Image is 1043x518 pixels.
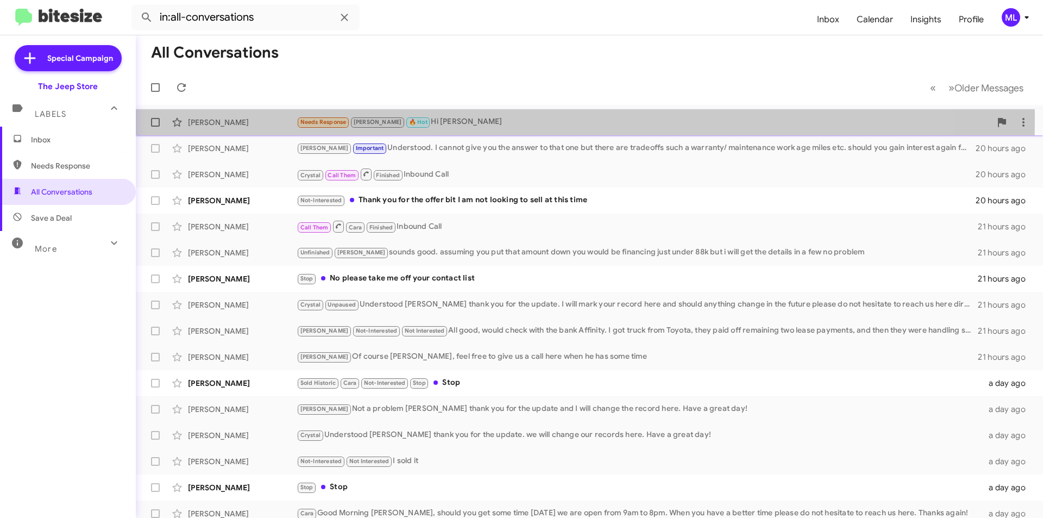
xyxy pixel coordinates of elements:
[369,224,393,231] span: Finished
[188,456,297,467] div: [PERSON_NAME]
[188,299,297,310] div: [PERSON_NAME]
[188,482,297,493] div: [PERSON_NAME]
[992,8,1031,27] button: ML
[848,4,902,35] a: Calendar
[923,77,943,99] button: Previous
[978,299,1034,310] div: 21 hours ago
[413,379,426,386] span: Stop
[47,53,113,64] span: Special Campaign
[297,455,982,467] div: I sold it
[35,244,57,254] span: More
[300,458,342,465] span: Not-Interested
[300,224,329,231] span: Call Them
[300,172,321,179] span: Crystal
[188,326,297,336] div: [PERSON_NAME]
[297,246,978,259] div: sounds good. assuming you put that amount down you would be financing just under 88k but i will g...
[31,213,72,223] span: Save a Deal
[31,186,92,197] span: All Conversations
[976,169,1034,180] div: 20 hours ago
[300,118,347,126] span: Needs Response
[978,221,1034,232] div: 21 hours ago
[188,169,297,180] div: [PERSON_NAME]
[188,404,297,415] div: [PERSON_NAME]
[297,220,978,233] div: Inbound Call
[15,45,122,71] a: Special Campaign
[300,484,313,491] span: Stop
[349,458,389,465] span: Not Interested
[131,4,360,30] input: Search
[188,273,297,284] div: [PERSON_NAME]
[1002,8,1020,27] div: ML
[328,172,356,179] span: Call Them
[188,221,297,232] div: [PERSON_NAME]
[978,352,1034,363] div: 21 hours ago
[300,249,330,256] span: Unfinished
[982,404,1034,415] div: a day ago
[328,301,356,308] span: Unpaused
[356,145,384,152] span: Important
[297,351,978,363] div: Of course [PERSON_NAME], feel free to give us a call here when he has some time
[31,160,123,171] span: Needs Response
[188,117,297,128] div: [PERSON_NAME]
[948,81,954,95] span: »
[188,430,297,441] div: [PERSON_NAME]
[976,195,1034,206] div: 20 hours ago
[978,326,1034,336] div: 21 hours ago
[356,327,398,334] span: Not-Interested
[297,481,982,494] div: Stop
[297,194,976,207] div: Thank you for the offer bit I am not looking to sell at this time
[38,81,98,92] div: The Jeep Store
[300,327,349,334] span: [PERSON_NAME]
[300,145,349,152] span: [PERSON_NAME]
[405,327,445,334] span: Not Interested
[950,4,992,35] a: Profile
[35,109,66,119] span: Labels
[978,273,1034,284] div: 21 hours ago
[376,172,400,179] span: Finished
[808,4,848,35] a: Inbox
[300,301,321,308] span: Crystal
[942,77,1030,99] button: Next
[297,298,978,311] div: Understood [PERSON_NAME] thank you for the update. I will mark your record here and should anythi...
[188,195,297,206] div: [PERSON_NAME]
[982,456,1034,467] div: a day ago
[151,44,279,61] h1: All Conversations
[297,272,978,285] div: No please take me off your contact list
[982,482,1034,493] div: a day ago
[188,378,297,389] div: [PERSON_NAME]
[337,249,386,256] span: [PERSON_NAME]
[982,378,1034,389] div: a day ago
[300,275,313,282] span: Stop
[297,142,976,154] div: Understood. I cannot give you the answer to that one but there are tradeoffs such a warranty/ mai...
[297,429,982,441] div: Understood [PERSON_NAME] thank you for the update. we will change our records here. Have a great ...
[297,324,978,337] div: All good, would check with the bank Affinity. I got truck from Toyota, they paid off remaining tw...
[297,403,982,415] div: Not a problem [PERSON_NAME] thank you for the update and I will change the record here. Have a gr...
[982,430,1034,441] div: a day ago
[31,134,123,145] span: Inbox
[188,352,297,363] div: [PERSON_NAME]
[297,167,976,181] div: Inbound Call
[954,82,1023,94] span: Older Messages
[297,377,982,389] div: Stop
[300,432,321,439] span: Crystal
[343,379,357,386] span: Cara
[300,197,342,204] span: Not-Interested
[978,247,1034,258] div: 21 hours ago
[297,116,991,128] div: Hi [PERSON_NAME]
[188,143,297,154] div: [PERSON_NAME]
[924,77,1030,99] nav: Page navigation example
[300,379,336,386] span: Sold Historic
[188,247,297,258] div: [PERSON_NAME]
[300,353,349,360] span: [PERSON_NAME]
[300,510,314,517] span: Cara
[902,4,950,35] a: Insights
[349,224,362,231] span: Cara
[409,118,428,126] span: 🔥 Hot
[976,143,1034,154] div: 20 hours ago
[364,379,406,386] span: Not-Interested
[300,405,349,413] span: [PERSON_NAME]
